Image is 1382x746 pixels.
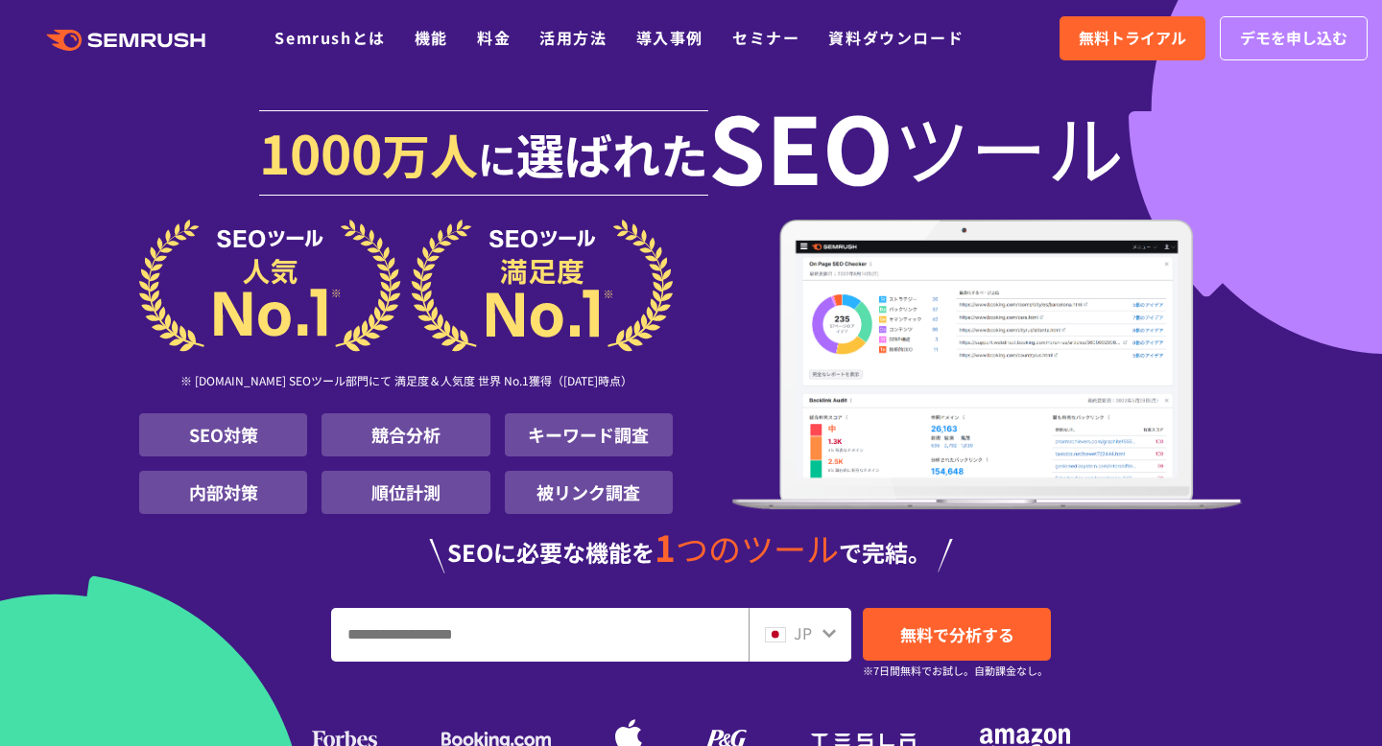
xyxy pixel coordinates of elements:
span: つのツール [676,525,839,571]
li: SEO対策 [139,413,307,456]
span: ツール [894,107,1124,184]
a: 料金 [477,26,511,49]
a: 導入事例 [636,26,703,49]
a: デモを申し込む [1220,16,1368,60]
span: 1000 [259,113,382,190]
li: キーワード調査 [505,413,673,456]
span: 無料で分析する [900,622,1014,646]
div: SEOに必要な機能を [139,529,1243,573]
a: 機能 [415,26,448,49]
span: SEO [708,107,894,184]
span: に [478,130,516,186]
li: 競合分析 [322,413,489,456]
li: 内部対策 [139,471,307,514]
li: 順位計測 [322,471,489,514]
a: 資料ダウンロード [828,26,964,49]
a: 無料で分析する [863,608,1051,661]
span: 無料トライアル [1079,26,1186,51]
span: デモを申し込む [1240,26,1347,51]
a: 活用方法 [539,26,607,49]
a: セミナー [732,26,799,49]
small: ※7日間無料でお試し。自動課金なし。 [863,662,1048,680]
span: 1 [655,521,676,572]
li: 被リンク調査 [505,471,673,514]
a: 無料トライアル [1060,16,1205,60]
div: ※ [DOMAIN_NAME] SEOツール部門にて 満足度＆人気度 世界 No.1獲得（[DATE]時点） [139,352,673,413]
a: Semrushとは [274,26,385,49]
span: で完結。 [839,535,931,569]
input: URL、キーワードを入力してください [332,609,748,661]
span: 選ばれた [516,119,708,188]
span: JP [794,621,812,644]
span: 万人 [382,119,478,188]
